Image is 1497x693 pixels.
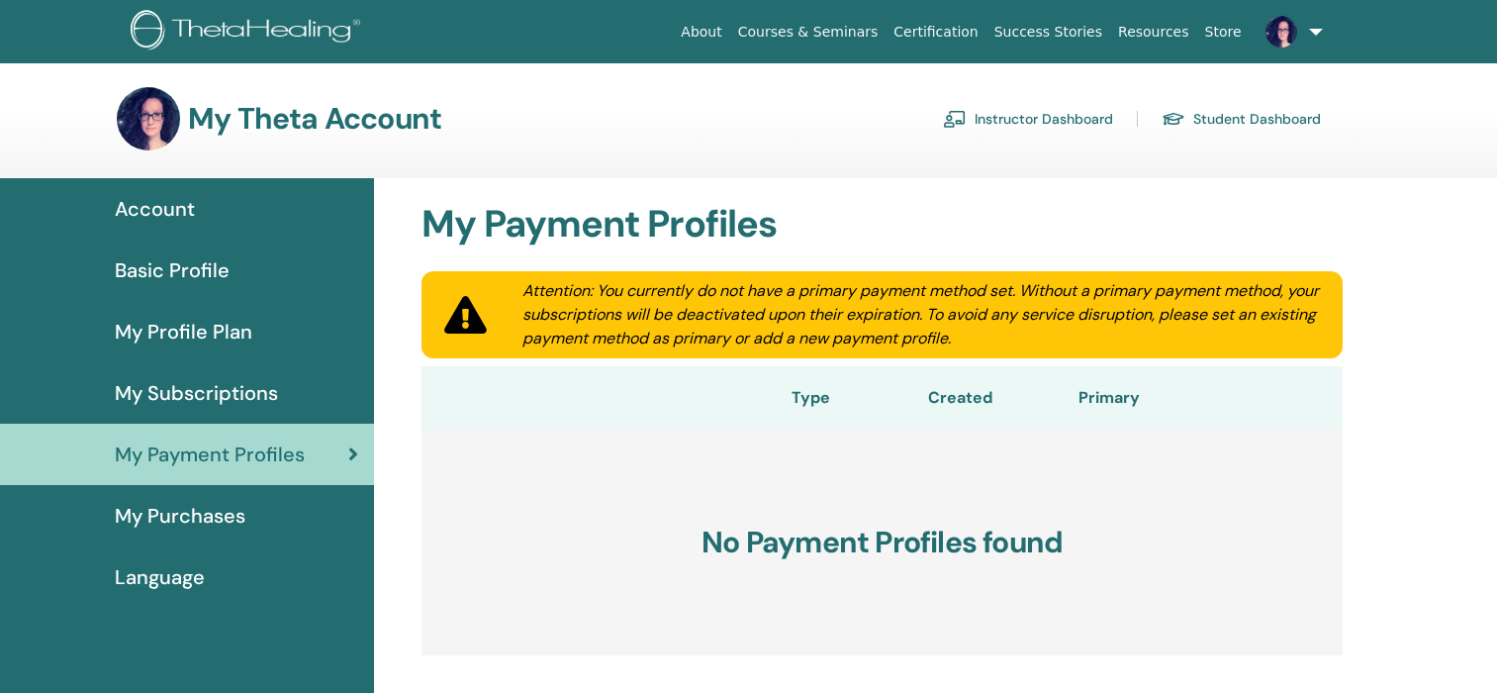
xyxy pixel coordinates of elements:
span: Basic Profile [115,255,230,285]
img: default.jpg [1265,16,1297,48]
a: Courses & Seminars [730,14,887,50]
span: Account [115,194,195,224]
img: graduation-cap.svg [1162,111,1185,128]
a: Store [1197,14,1250,50]
a: Instructor Dashboard [943,103,1113,135]
h3: My Theta Account [188,101,441,137]
div: Attention: You currently do not have a primary payment method set. Without a primary payment meth... [499,279,1343,350]
th: Primary [1020,366,1199,430]
th: Created [900,366,1020,430]
th: Type [720,366,899,430]
a: Certification [886,14,985,50]
img: logo.png [131,10,367,54]
img: chalkboard-teacher.svg [943,110,967,128]
span: My Profile Plan [115,317,252,346]
a: Success Stories [986,14,1110,50]
a: Student Dashboard [1162,103,1321,135]
h2: My Payment Profiles [410,202,1355,247]
a: Resources [1110,14,1197,50]
h3: No Payment Profiles found [421,430,1343,655]
span: My Subscriptions [115,378,278,408]
span: Language [115,562,205,592]
a: About [673,14,729,50]
span: My Payment Profiles [115,440,305,469]
span: My Purchases [115,501,245,531]
img: default.jpg [117,87,180,150]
